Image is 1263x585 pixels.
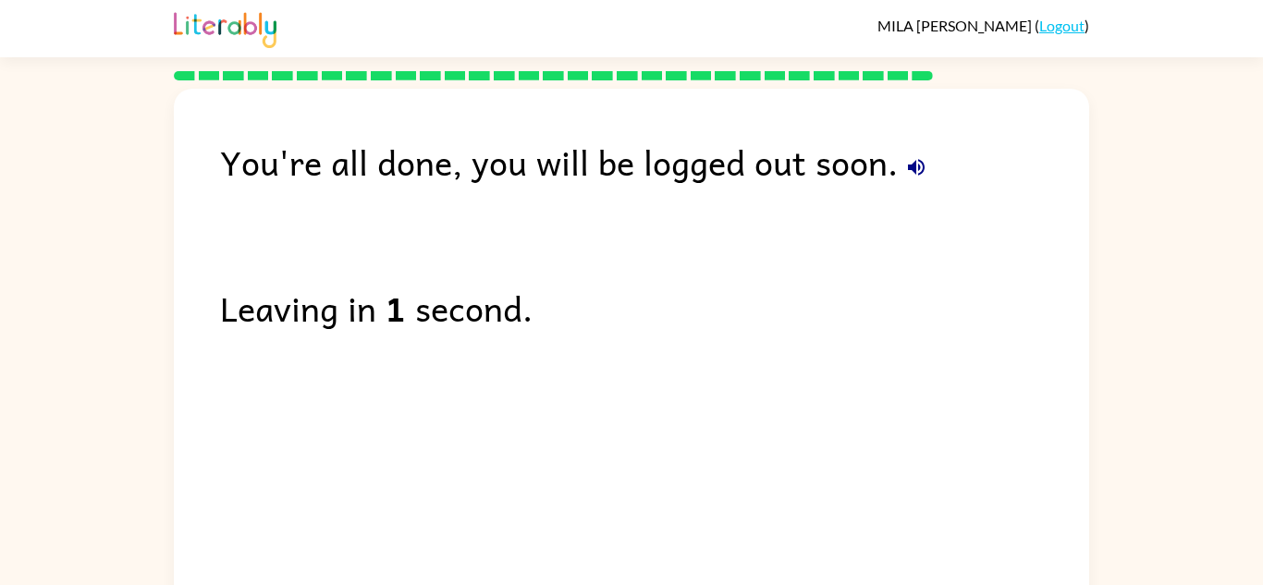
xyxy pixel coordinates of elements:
[386,281,406,335] b: 1
[174,7,276,48] img: Literably
[1039,17,1085,34] a: Logout
[220,135,1089,189] div: You're all done, you will be logged out soon.
[220,281,1089,335] div: Leaving in second.
[877,17,1089,34] div: ( )
[877,17,1035,34] span: MILA [PERSON_NAME]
